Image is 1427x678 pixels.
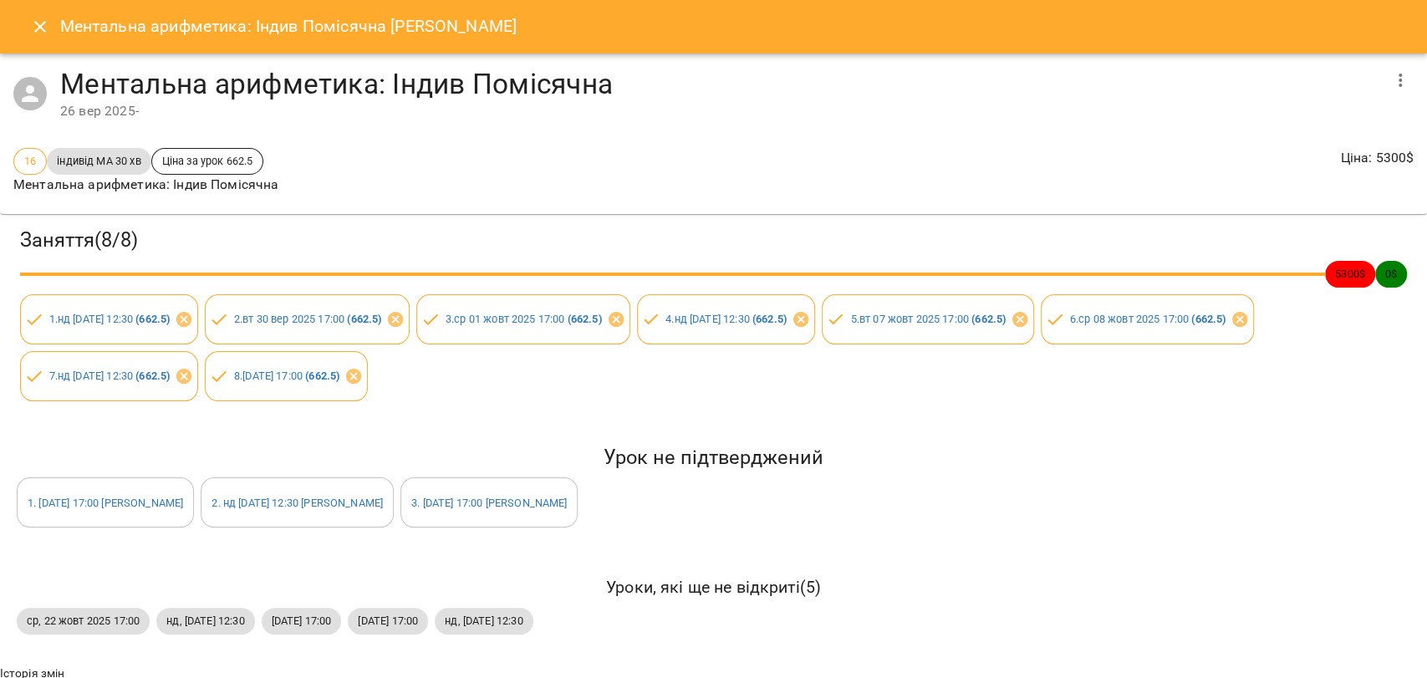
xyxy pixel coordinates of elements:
a: 1. [DATE] 17:00 [PERSON_NAME] [28,497,183,509]
a: 4.нд [DATE] 12:30 (662.5) [665,313,787,325]
div: 2.вт 30 вер 2025 17:00 (662.5) [205,294,410,344]
b: ( 662.5 ) [971,313,1006,325]
div: 3.ср 01 жовт 2025 17:00 (662.5) [416,294,629,344]
div: 1.нд [DATE] 12:30 (662.5) [20,294,198,344]
a: 5.вт 07 жовт 2025 17:00 (662.5) [850,313,1006,325]
span: 0 $ [1375,266,1407,282]
span: 5300 $ [1325,266,1375,282]
a: 3.ср 01 жовт 2025 17:00 (662.5) [446,313,602,325]
span: [DATE] 17:00 [348,613,428,629]
a: 6.ср 08 жовт 2025 17:00 (662.5) [1070,313,1226,325]
span: Ціна за урок 662.5 [152,153,263,169]
a: 7.нд [DATE] 12:30 (662.5) [49,370,171,382]
div: 4.нд [DATE] 12:30 (662.5) [637,294,815,344]
p: Ментальна арифметика: Індив Помісячна [13,175,278,195]
b: ( 662.5 ) [305,370,339,382]
span: нд, [DATE] 12:30 [156,613,254,629]
p: Ціна : 5300 $ [1340,148,1414,168]
b: ( 662.5 ) [1191,313,1226,325]
b: ( 662.5 ) [568,313,602,325]
a: 3. [DATE] 17:00 [PERSON_NAME] [411,497,567,509]
div: 6.ср 08 жовт 2025 17:00 (662.5) [1041,294,1254,344]
div: 7.нд [DATE] 12:30 (662.5) [20,351,198,401]
span: ср, 22 жовт 2025 17:00 [17,613,150,629]
div: 8.[DATE] 17:00 (662.5) [205,351,368,401]
b: ( 662.5 ) [135,370,170,382]
div: 26 вер 2025 - [60,101,1380,121]
span: нд, [DATE] 12:30 [435,613,533,629]
b: ( 662.5 ) [752,313,787,325]
span: [DATE] 17:00 [262,613,342,629]
a: 2. нд [DATE] 12:30 [PERSON_NAME] [212,497,383,509]
a: 8.[DATE] 17:00 (662.5) [234,370,339,382]
b: ( 662.5 ) [135,313,170,325]
span: 16 [14,153,46,169]
button: Close [20,7,60,47]
b: ( 662.5 ) [347,313,381,325]
a: 1.нд [DATE] 12:30 (662.5) [49,313,171,325]
div: 5.вт 07 жовт 2025 17:00 (662.5) [822,294,1034,344]
h6: Уроки, які ще не відкриті ( 5 ) [17,574,1410,600]
span: індивід МА 30 хв [47,153,150,169]
h6: Ментальна арифметика: Індив Помісячна [PERSON_NAME] [60,13,517,39]
h5: Урок не підтверджений [17,445,1410,471]
a: 2.вт 30 вер 2025 17:00 (662.5) [234,313,381,325]
h3: Заняття ( 8 / 8 ) [20,227,1407,253]
h4: Ментальна арифметика: Індив Помісячна [60,67,1380,101]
